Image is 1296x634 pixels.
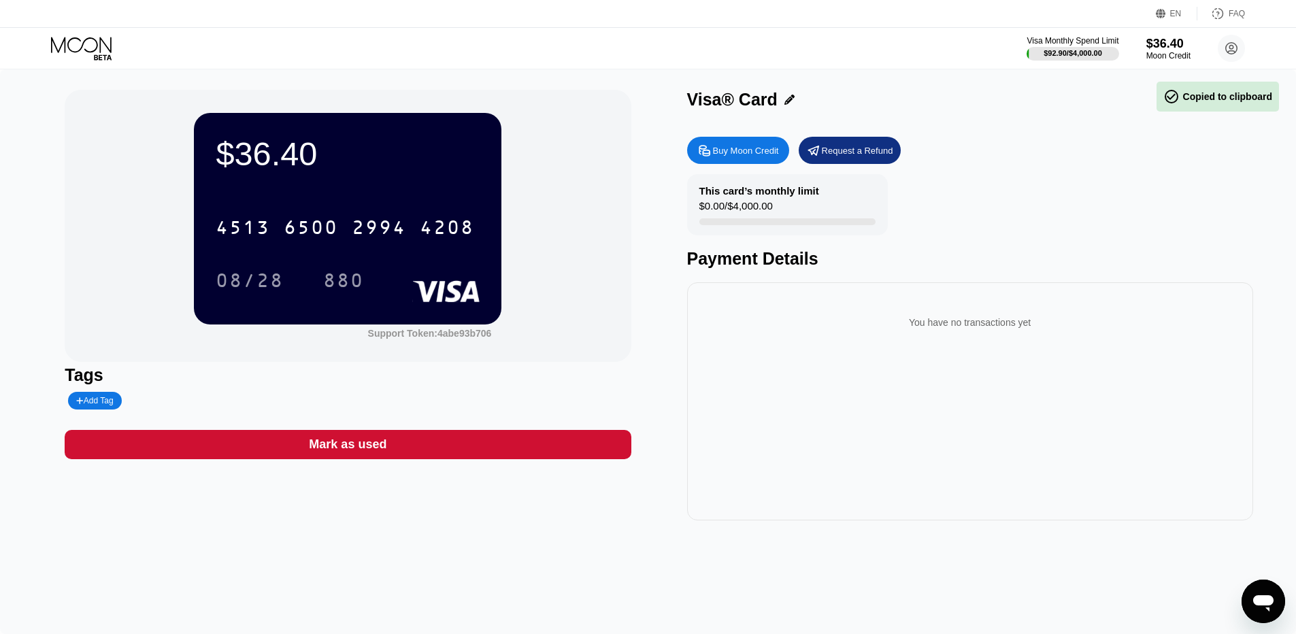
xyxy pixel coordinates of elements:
div: $92.90 / $4,000.00 [1044,49,1102,57]
div: Copied to clipboard [1163,88,1272,105]
div: Support Token: 4abe93b706 [368,328,492,339]
div: Mark as used [309,437,386,452]
div: $36.40 [1146,37,1191,51]
div: EN [1156,7,1197,20]
div: Mark as used [65,430,631,459]
div: You have no transactions yet [698,303,1242,341]
div: This card’s monthly limit [699,185,819,197]
div: Request a Refund [799,137,901,164]
iframe: Кнопка, открывающая окно обмена сообщениями; идет разговор [1242,580,1285,623]
div: Support Token:4abe93b706 [368,328,492,339]
div: Request a Refund [822,145,893,156]
div: Add Tag [68,392,121,410]
div: 08/28 [216,271,284,293]
div: 880 [313,263,374,297]
div: 4513650029944208 [207,210,482,244]
div: Visa Monthly Spend Limit$92.90/$4,000.00 [1027,36,1118,61]
div: 4208 [420,218,474,240]
div: $0.00 / $4,000.00 [699,200,773,218]
div: $36.40Moon Credit [1146,37,1191,61]
div: Add Tag [76,396,113,405]
div: Buy Moon Credit [687,137,789,164]
div: Tags [65,365,631,385]
div: 08/28 [205,263,294,297]
div: Moon Credit [1146,51,1191,61]
div: $36.40 [216,135,480,173]
div: 4513 [216,218,270,240]
div: Payment Details [687,249,1253,269]
div: FAQ [1197,7,1245,20]
div: 2994 [352,218,406,240]
div: EN [1170,9,1182,18]
div: FAQ [1229,9,1245,18]
div: Visa® Card [687,90,778,110]
div: Visa Monthly Spend Limit [1027,36,1118,46]
div: 880 [323,271,364,293]
span:  [1163,88,1180,105]
div: Buy Moon Credit [713,145,779,156]
div: 6500 [284,218,338,240]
